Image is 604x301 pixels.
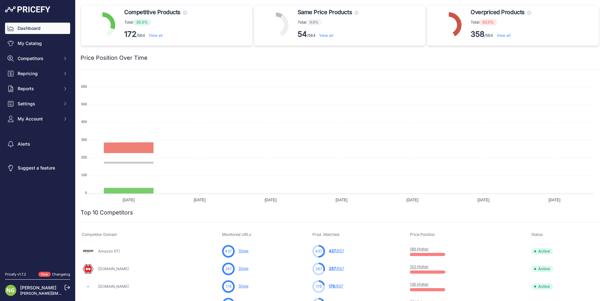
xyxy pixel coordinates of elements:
[319,33,333,38] a: View all
[5,162,70,174] a: Suggest a feature
[531,248,553,254] span: Active
[20,285,56,290] a: [PERSON_NAME]
[265,198,277,202] tspan: [DATE]
[5,53,70,64] button: Competitors
[5,83,70,94] button: Reports
[410,282,429,287] a: 136 Higher
[194,198,206,202] tspan: [DATE]
[406,198,418,202] tspan: [DATE]
[471,29,531,39] p: /564
[329,266,336,271] span: 267
[410,247,429,251] a: 189 Higher
[298,29,358,39] p: /564
[238,266,249,271] a: Show
[238,284,249,288] a: Show
[81,120,87,124] tspan: 400
[81,53,148,62] h2: Price Position Over Time
[18,116,59,122] span: My Account
[5,98,70,109] button: Settings
[410,264,429,269] a: 153 Higher
[471,30,484,39] strong: 358
[5,38,70,49] a: My Catalog
[471,19,531,25] p: Total
[222,232,251,237] span: Monitored URLs
[471,8,524,17] span: Overpriced Products
[5,23,70,264] nav: Sidebar
[124,30,137,39] strong: 172
[98,284,129,289] a: [DOMAIN_NAME]
[38,272,51,277] span: New
[298,8,352,17] span: Same Price Products
[81,208,133,217] h2: Top 10 Competitors
[531,283,553,290] span: Active
[306,19,322,25] span: 9.6%
[133,19,151,25] span: 30.5%
[18,55,59,62] span: Competitors
[5,68,70,79] button: Repricing
[123,198,135,202] tspan: [DATE]
[549,198,561,202] tspan: [DATE]
[81,138,87,142] tspan: 300
[81,173,87,177] tspan: 100
[85,191,87,195] tspan: 0
[18,86,59,92] span: Reports
[316,266,322,272] span: 267
[18,70,59,77] span: Repricing
[336,198,348,202] tspan: [DATE]
[5,6,50,13] img: Pricefy Logo
[225,248,232,254] span: 437
[315,248,322,254] span: 437
[479,19,497,25] span: 63.5%
[531,266,553,272] span: Active
[226,284,232,289] span: 176
[20,291,117,296] a: [PERSON_NAME][EMAIL_ADDRESS][DOMAIN_NAME]
[149,33,163,38] a: View all
[52,272,70,276] a: Changelog
[18,101,59,107] span: Settings
[82,232,117,237] span: Competitor Domain
[81,102,87,106] tspan: 500
[124,8,181,17] span: Competitive Products
[329,284,335,288] span: 176
[329,284,343,288] a: 176/857
[531,232,543,237] span: Status
[81,155,87,159] tspan: 200
[5,23,70,34] a: Dashboard
[98,249,120,254] a: Amazon (IT)
[98,266,129,271] a: [DOMAIN_NAME]
[316,284,322,289] span: 176
[124,19,187,25] p: Total
[225,266,232,272] span: 267
[312,232,339,237] span: Prod. Matched
[329,266,344,271] a: 267/857
[238,248,249,253] a: Show
[81,85,87,88] tspan: 600
[298,30,307,39] strong: 54
[497,33,511,38] a: View all
[410,232,435,237] span: Price Position
[329,248,336,253] span: 437
[5,113,70,125] button: My Account
[5,272,26,277] div: Pricefy v1.7.2
[329,248,344,253] a: 437/857
[298,19,358,25] p: Total
[124,29,187,39] p: /564
[5,138,70,150] a: Alerts
[478,198,489,202] tspan: [DATE]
